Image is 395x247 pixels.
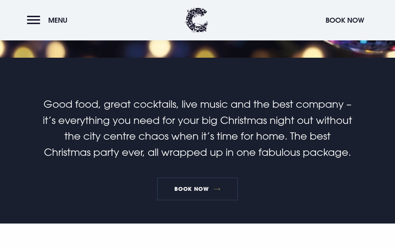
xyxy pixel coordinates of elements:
[48,16,68,25] span: Menu
[185,8,208,33] img: Clandeboye Lodge
[27,12,71,28] button: Menu
[322,12,368,28] button: Book Now
[157,177,238,200] a: Book Now
[41,96,353,160] p: Good food, great cocktails, live music and the best company – it’s everything you need for your b...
